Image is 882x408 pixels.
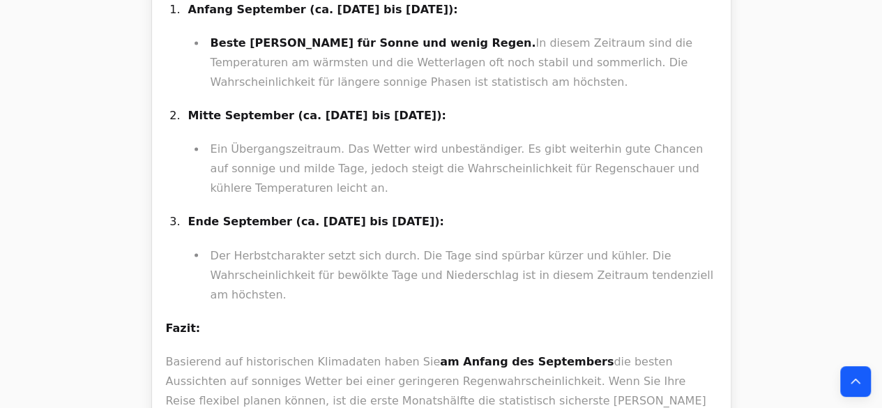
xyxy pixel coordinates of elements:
[206,245,717,304] li: Der Herbstcharakter setzt sich durch. Die Tage sind spürbar kürzer und kühler. Die Wahrscheinlich...
[206,139,717,198] li: Ein Übergangszeitraum. Das Wetter wird unbeständiger. Es gibt weiterhin gute Chancen auf sonnige ...
[440,354,614,368] strong: am Anfang des Septembers
[188,215,444,228] strong: Ende September (ca. [DATE] bis [DATE]):
[188,109,446,122] strong: Mitte September (ca. [DATE] bis [DATE]):
[211,36,536,50] strong: Beste [PERSON_NAME] für Sonne und wenig Regen.
[206,33,717,92] li: In diesem Zeitraum sind die Temperaturen am wärmsten und die Wetterlagen oft noch stabil und somm...
[188,3,458,16] strong: Anfang September (ca. [DATE] bis [DATE]):
[840,366,871,397] button: Back to top
[166,321,201,334] strong: Fazit:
